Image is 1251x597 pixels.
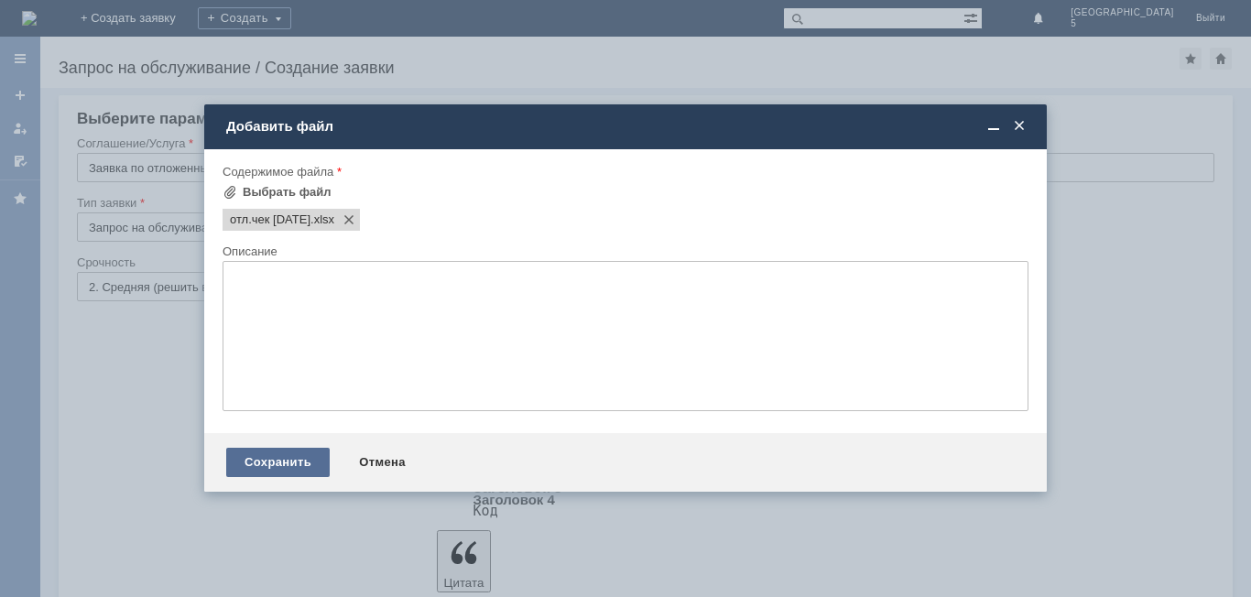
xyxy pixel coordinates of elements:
div: Описание [223,245,1025,257]
div: Выбрать файл [243,185,332,200]
div: Добавить файл [226,118,1028,135]
span: Свернуть (Ctrl + M) [984,118,1003,135]
span: Закрыть [1010,118,1028,135]
span: отл.чек 04.09.25.xlsx [310,212,334,227]
div: [PERSON_NAME] О.Г/ [PERSON_NAME] удалить отложенный чек за [DATE] [7,7,267,37]
div: Файл должен быть выбран [223,231,1028,242]
div: Содержимое файла [223,166,1025,178]
span: отл.чек 04.09.25.xlsx [230,212,310,227]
